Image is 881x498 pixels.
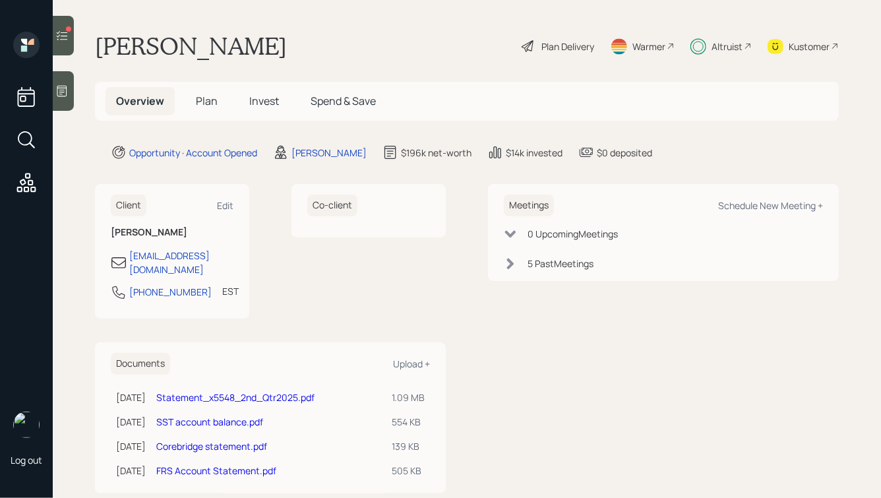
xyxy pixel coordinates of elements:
[541,40,594,53] div: Plan Delivery
[111,353,170,375] h6: Documents
[156,416,263,428] a: SST account balance.pdf
[116,94,164,108] span: Overview
[506,146,562,160] div: $14k invested
[222,284,239,298] div: EST
[291,146,367,160] div: [PERSON_NAME]
[11,454,42,466] div: Log out
[217,199,233,212] div: Edit
[156,391,315,404] a: Statement_x5548_2nd_Qtr2025.pdf
[632,40,665,53] div: Warmer
[311,94,376,108] span: Spend & Save
[13,412,40,438] img: hunter_neumayer.jpg
[249,94,279,108] span: Invest
[116,464,146,478] div: [DATE]
[597,146,652,160] div: $0 deposited
[196,94,218,108] span: Plan
[95,32,287,61] h1: [PERSON_NAME]
[307,195,357,216] h6: Co-client
[401,146,471,160] div: $196k net-worth
[789,40,830,53] div: Kustomer
[116,415,146,429] div: [DATE]
[393,358,430,370] div: Upload +
[116,439,146,453] div: [DATE]
[504,195,554,216] h6: Meetings
[392,439,425,453] div: 139 KB
[129,285,212,299] div: [PHONE_NUMBER]
[528,257,593,270] div: 5 Past Meeting s
[111,195,146,216] h6: Client
[156,440,267,452] a: Corebridge statement.pdf
[718,199,823,212] div: Schedule New Meeting +
[528,227,618,241] div: 0 Upcoming Meeting s
[392,464,425,478] div: 505 KB
[111,227,233,238] h6: [PERSON_NAME]
[392,390,425,404] div: 1.09 MB
[156,464,276,477] a: FRS Account Statement.pdf
[116,390,146,404] div: [DATE]
[129,249,233,276] div: [EMAIL_ADDRESS][DOMAIN_NAME]
[712,40,743,53] div: Altruist
[129,146,257,160] div: Opportunity · Account Opened
[392,415,425,429] div: 554 KB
